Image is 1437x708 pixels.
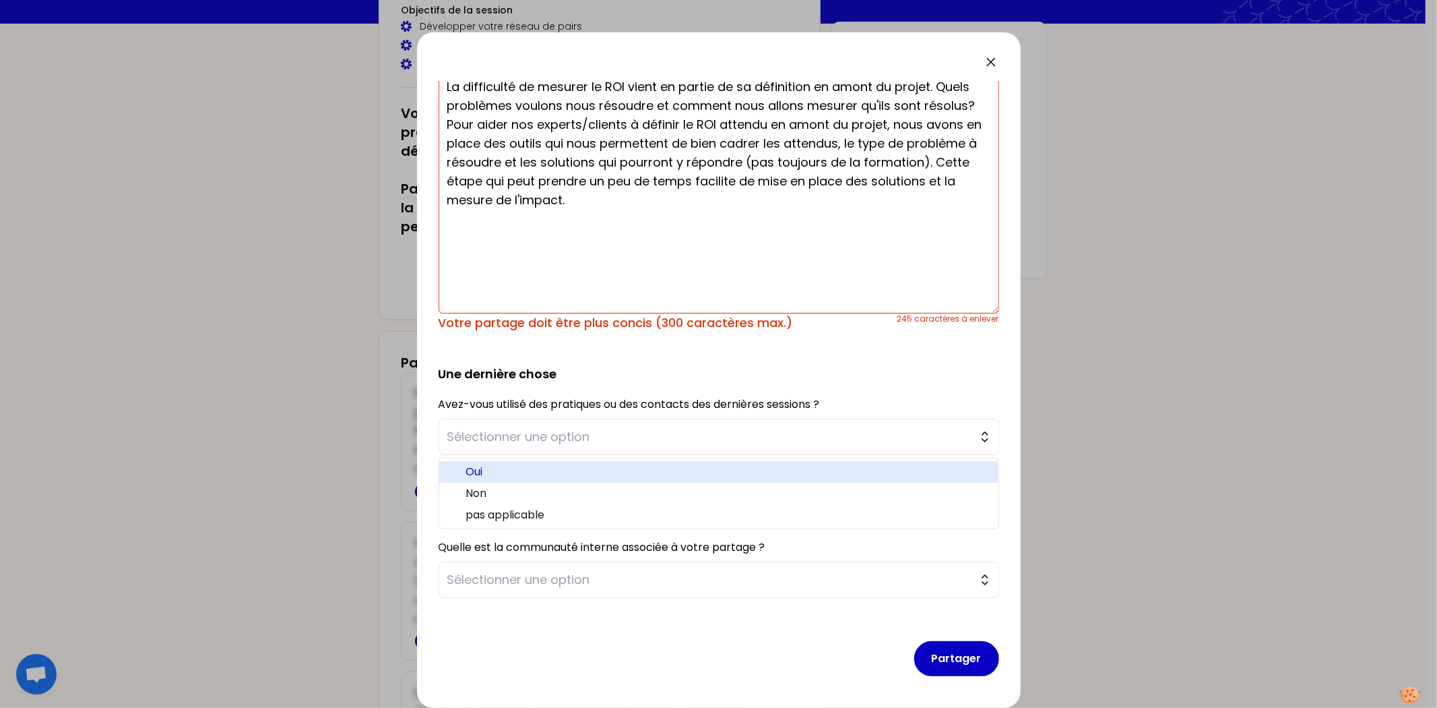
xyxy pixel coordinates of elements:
label: Avez-vous utilisé des pratiques ou des contacts des dernières sessions ? [439,396,820,412]
span: Sélectionner une option [447,570,971,589]
label: Quelle est la communauté interne associée à votre partage ? [439,539,765,555]
textarea: La difficulté de mesurer le ROI vient en partie de sa définition en amont du projet. Quels problè... [439,69,999,314]
span: Non [466,485,988,502]
span: Sélectionner une option [447,427,971,446]
div: Votre partage doit être plus concis (300 caractères max.) [439,314,897,332]
h2: Une dernière chose [439,343,999,384]
button: Sélectionner une option [439,562,999,598]
span: pas applicable [466,507,988,523]
button: Partager [914,641,999,676]
span: Oui [466,464,988,480]
button: Sélectionner une option [439,419,999,455]
ul: Sélectionner une option [439,458,999,529]
div: 245 caractères à enlever [897,314,999,332]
